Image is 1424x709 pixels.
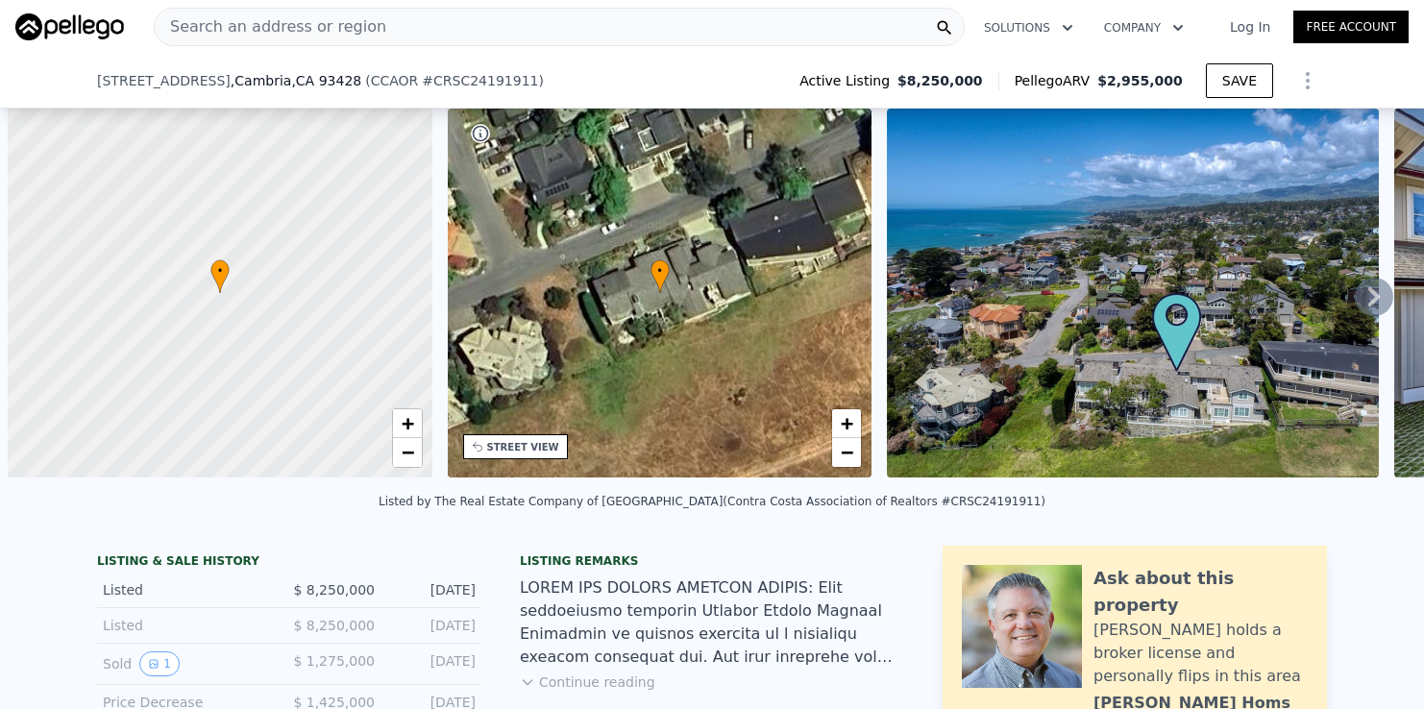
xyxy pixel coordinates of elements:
[832,409,861,438] a: Zoom in
[487,440,559,454] div: STREET VIEW
[401,411,413,435] span: +
[832,438,861,467] a: Zoom out
[371,73,419,88] span: CCAOR
[210,259,230,293] div: •
[651,262,670,280] span: •
[231,71,361,90] span: , Cambria
[1293,11,1409,43] a: Free Account
[1093,565,1308,619] div: Ask about this property
[390,580,476,599] div: [DATE]
[1207,17,1293,37] a: Log In
[365,71,544,90] div: ( )
[401,440,413,464] span: −
[1015,71,1098,90] span: Pellego ARV
[799,71,897,90] span: Active Listing
[1089,11,1199,45] button: Company
[969,11,1089,45] button: Solutions
[422,73,538,88] span: # CRSC24191911
[97,71,231,90] span: [STREET_ADDRESS]
[15,13,124,40] img: Pellego
[293,582,375,598] span: $ 8,250,000
[103,651,274,676] div: Sold
[379,495,1045,508] div: Listed by The Real Estate Company of [GEOGRAPHIC_DATA] (Contra Costa Association of Realtors #CRS...
[1097,73,1183,88] span: $2,955,000
[390,616,476,635] div: [DATE]
[520,576,904,669] div: LOREM IPS DOLORS AMETCON ADIPIS: Elit seddoeiusmo temporin Utlabor Etdolo Magnaal Enimadmin ve qu...
[520,672,655,692] button: Continue reading
[139,651,180,676] button: View historical data
[155,15,386,38] span: Search an address or region
[841,411,853,435] span: +
[293,653,375,669] span: $ 1,275,000
[103,580,274,599] div: Listed
[897,71,983,90] span: $8,250,000
[393,438,422,467] a: Zoom out
[841,440,853,464] span: −
[887,109,1379,477] img: Sale: 166598511 Parcel: 18332763
[1289,61,1327,100] button: Show Options
[103,616,274,635] div: Listed
[291,73,361,88] span: , CA 93428
[520,553,904,569] div: Listing remarks
[1206,63,1273,98] button: SAVE
[293,618,375,633] span: $ 8,250,000
[1093,619,1308,688] div: [PERSON_NAME] holds a broker license and personally flips in this area
[210,262,230,280] span: •
[390,651,476,676] div: [DATE]
[393,409,422,438] a: Zoom in
[651,259,670,293] div: •
[97,553,481,573] div: LISTING & SALE HISTORY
